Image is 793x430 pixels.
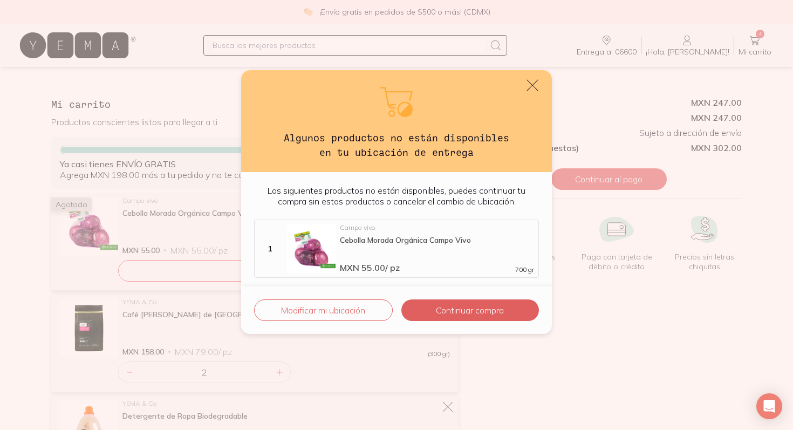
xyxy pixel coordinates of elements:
button: Continuar compra [401,299,539,321]
div: Cebolla Morada Orgánica Campo Vivo [340,235,534,245]
h3: Algunos productos no están disponibles en tu ubicación de entrega [276,131,517,159]
div: 1 [257,244,283,254]
div: Campo vivo [340,224,534,231]
div: default [241,70,552,334]
span: MXN 55.00 / pz [340,262,400,273]
p: Los siguientes productos no están disponibles, puedes continuar tu compra sin estos productos o c... [254,185,539,207]
div: Open Intercom Messenger [756,393,782,419]
span: 700 gr [515,267,534,273]
button: Modificar mi ubicación [254,299,393,321]
img: Cebolla Morada Orgánica Campo Vivo [287,224,336,273]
